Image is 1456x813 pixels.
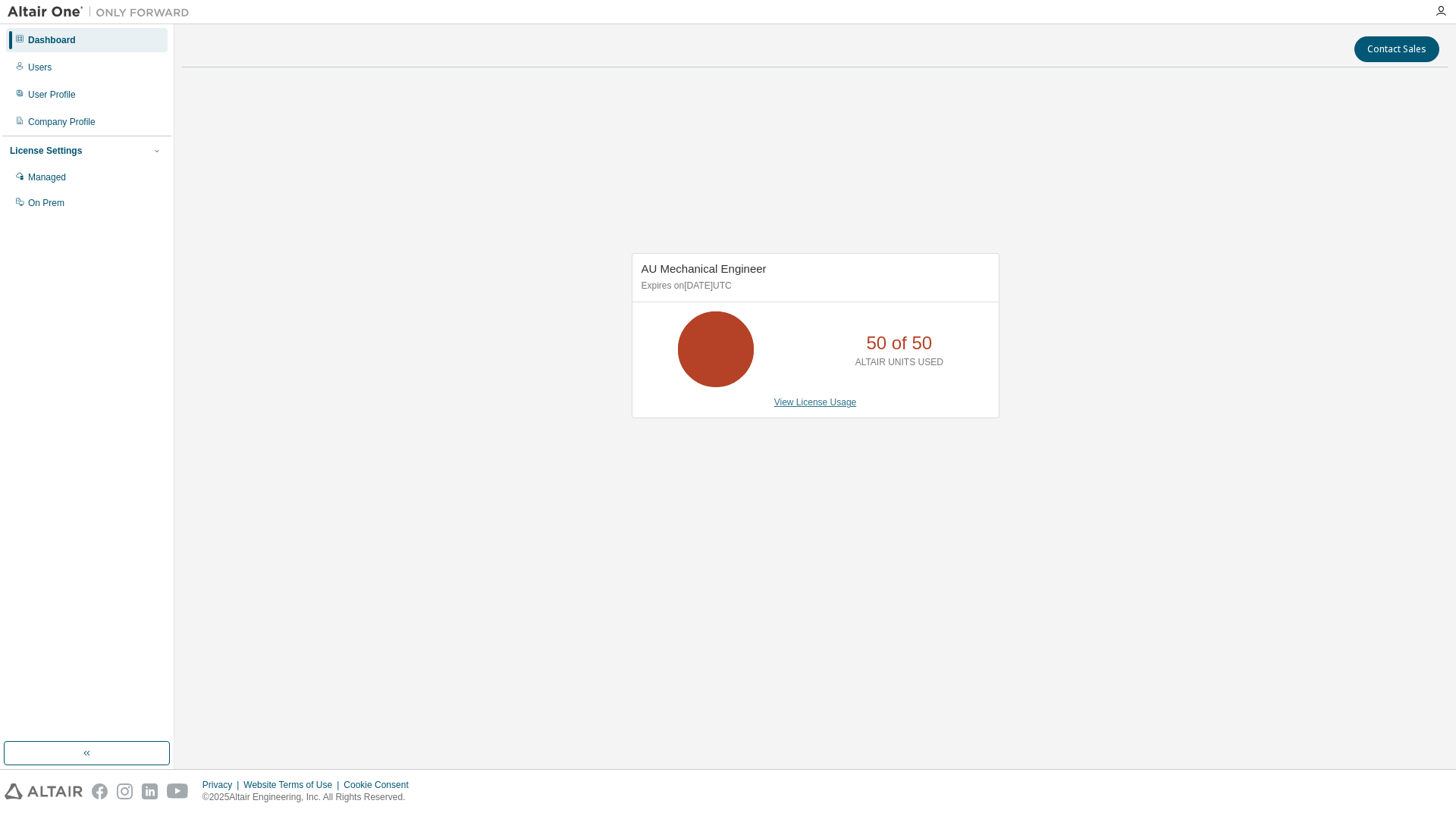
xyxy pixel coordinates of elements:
[642,262,767,275] span: AU Mechanical Engineer
[10,145,82,157] div: License Settings
[344,779,417,791] div: Cookie Consent
[28,89,76,101] div: User Profile
[202,779,243,791] div: Privacy
[202,791,418,804] p: © 2025 Altair Engineering, Inc. All Rights Reserved.
[774,397,857,408] a: View License Usage
[28,34,76,46] div: Dashboard
[5,783,83,799] img: altair_logo.svg
[28,116,96,128] div: Company Profile
[243,779,344,791] div: Website Terms of Use
[28,61,52,73] div: Users
[167,783,189,799] img: youtube.svg
[8,5,197,20] img: Altair One
[142,783,158,799] img: linkedin.svg
[866,330,932,356] p: 50 of 50
[642,280,986,292] p: Expires on [DATE] UTC
[92,783,108,799] img: facebook.svg
[117,783,133,799] img: instagram.svg
[1354,36,1439,62] button: Contact Sales
[28,197,64,209] div: On Prem
[28,171,66,183] div: Managed
[855,356,943,369] p: ALTAIR UNITS USED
